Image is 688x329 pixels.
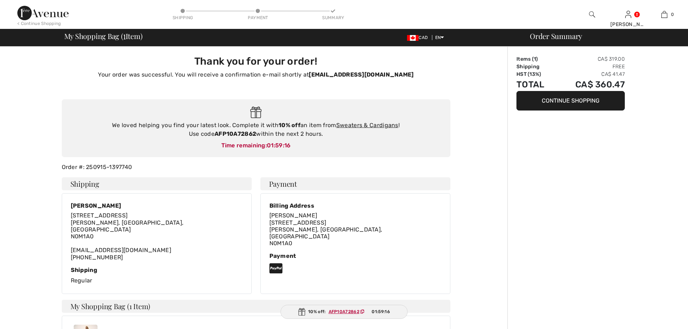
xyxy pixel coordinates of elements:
[671,11,674,18] span: 0
[372,308,390,315] span: 01:59:16
[516,91,625,111] button: Continue Shopping
[247,14,269,21] div: Payment
[215,130,256,137] strong: AFP10A72862
[661,10,667,19] img: My Bag
[123,31,126,40] span: 1
[71,267,243,285] div: Regular
[172,14,194,21] div: Shipping
[62,300,450,313] h4: My Shopping Bag (1 Item)
[555,78,625,91] td: CA$ 360.47
[250,107,261,118] img: Gift.svg
[516,78,555,91] td: Total
[71,202,243,209] div: [PERSON_NAME]
[64,33,143,40] span: My Shopping Bag ( Item)
[336,122,398,129] a: Sweaters & Cardigans
[646,10,682,19] a: 0
[269,202,441,209] div: Billing Address
[309,71,414,78] strong: [EMAIL_ADDRESS][DOMAIN_NAME]
[57,163,455,172] div: Order #: 250915-1397740
[269,212,317,219] span: [PERSON_NAME]
[62,177,252,190] h4: Shipping
[555,70,625,78] td: CA$ 41.47
[625,11,631,18] a: Sign In
[329,309,359,314] ins: AFP10A72862
[17,20,61,27] div: < Continue Shopping
[555,63,625,70] td: Free
[521,33,684,40] div: Order Summary
[516,63,555,70] td: Shipping
[69,121,443,138] div: We loved helping you find your latest look. Complete it with an item from ! Use code within the n...
[71,267,243,273] div: Shipping
[269,252,441,259] div: Payment
[66,70,446,79] p: Your order was successful. You will receive a confirmation e-mail shortly at
[269,219,382,247] span: [STREET_ADDRESS] [PERSON_NAME], [GEOGRAPHIC_DATA], [GEOGRAPHIC_DATA] N0M1A0
[555,55,625,63] td: CA$ 319.00
[260,177,450,190] h4: Payment
[322,14,344,21] div: Summary
[625,10,631,19] img: My Info
[435,35,444,40] span: EN
[267,142,290,149] span: 01:59:16
[69,141,443,150] div: Time remaining:
[298,308,305,316] img: Gift.svg
[516,55,555,63] td: Items ( )
[534,56,536,62] span: 1
[516,70,555,78] td: HST (13%)
[17,6,69,20] img: 1ère Avenue
[407,35,419,41] img: Canadian Dollar
[407,35,430,40] span: CAD
[610,21,646,28] div: [PERSON_NAME]
[71,212,243,260] div: [EMAIL_ADDRESS][DOMAIN_NAME] [PHONE_NUMBER]
[66,55,446,68] h3: Thank you for your order!
[280,305,408,319] div: 10% off:
[278,122,300,129] strong: 10% off
[589,10,595,19] img: search the website
[71,212,184,240] span: [STREET_ADDRESS] [PERSON_NAME], [GEOGRAPHIC_DATA], [GEOGRAPHIC_DATA] N0M1A0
